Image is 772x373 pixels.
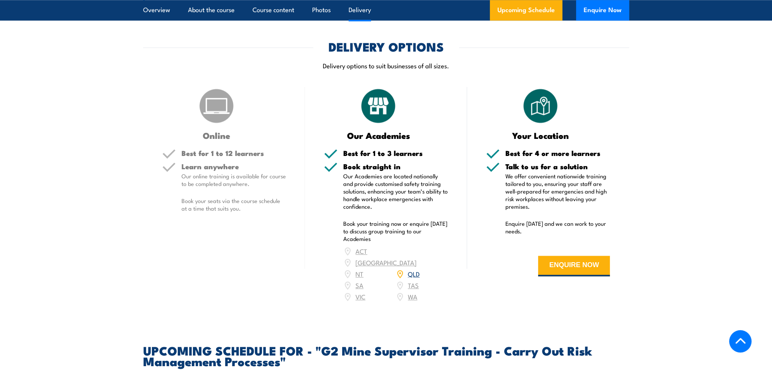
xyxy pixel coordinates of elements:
h5: Book straight in [343,163,448,170]
h5: Best for 1 to 3 learners [343,150,448,157]
a: QLD [408,269,420,278]
h3: Our Academies [324,131,433,140]
button: ENQUIRE NOW [538,256,610,276]
p: Book your training now or enquire [DATE] to discuss group training to our Academies [343,220,448,242]
p: We offer convenient nationwide training tailored to you, ensuring your staff are well-prepared fo... [505,172,610,210]
p: Our online training is available for course to be completed anywhere. [182,172,286,187]
h3: Online [162,131,271,140]
p: Our Academies are located nationally and provide customised safety training solutions, enhancing ... [343,172,448,210]
p: Book your seats via the course schedule at a time that suits you. [182,197,286,212]
p: Delivery options to suit businesses of all sizes. [143,61,629,70]
h2: UPCOMING SCHEDULE FOR - "G2 Mine Supervisor Training - Carry Out Risk Management Processes" [143,345,629,366]
p: Enquire [DATE] and we can work to your needs. [505,220,610,235]
h3: Your Location [486,131,595,140]
h5: Learn anywhere [182,163,286,170]
h2: DELIVERY OPTIONS [328,41,444,52]
h5: Best for 4 or more learners [505,150,610,157]
h5: Talk to us for a solution [505,163,610,170]
h5: Best for 1 to 12 learners [182,150,286,157]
